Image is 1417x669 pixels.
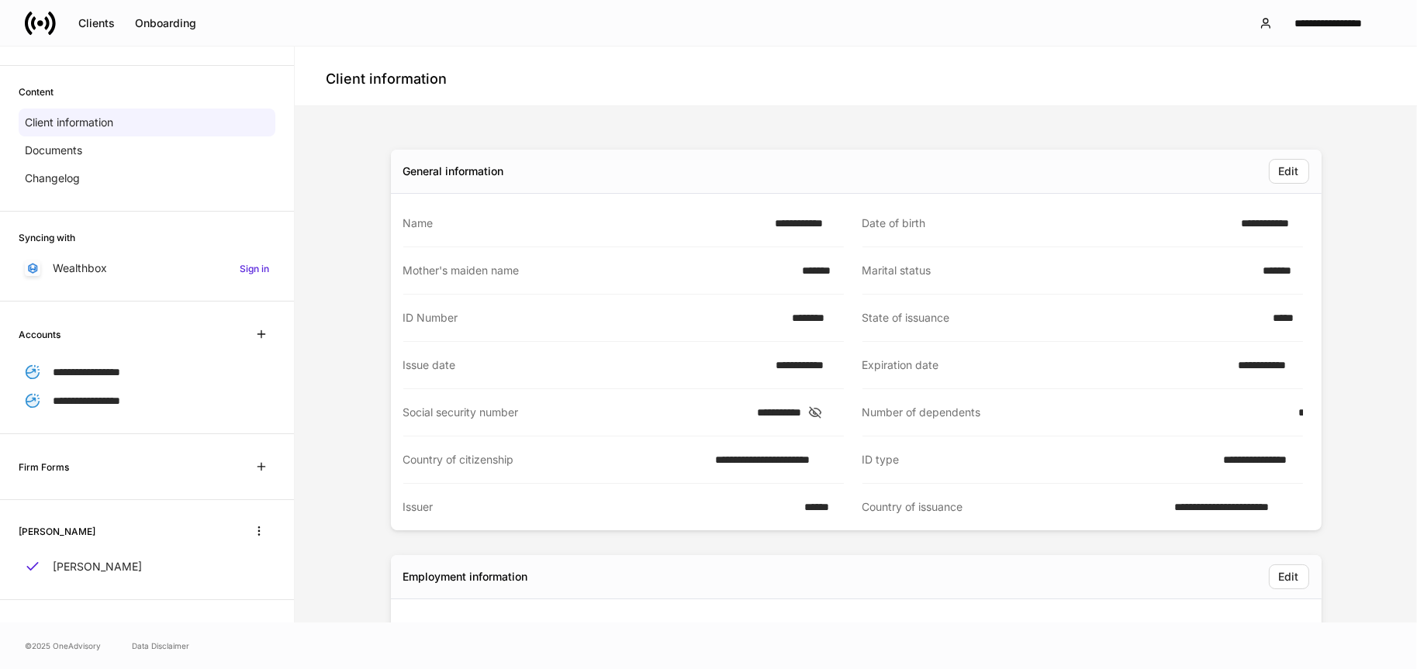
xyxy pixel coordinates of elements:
div: Country of citizenship [403,452,707,467]
div: Social security number [403,405,748,420]
button: Clients [68,11,125,36]
div: Name [403,216,766,231]
div: Onboarding [135,18,196,29]
div: General information [403,164,504,179]
p: [PERSON_NAME] [53,559,142,574]
div: Number of dependents [862,405,1289,420]
button: Onboarding [125,11,206,36]
span: © 2025 OneAdvisory [25,640,101,652]
div: Employment information [403,569,528,585]
div: Marital status [862,263,1254,278]
div: ID Number [403,310,783,326]
a: Data Disclaimer [132,640,189,652]
p: Client information [25,115,113,130]
h6: Syncing with [19,230,75,245]
a: WealthboxSign in [19,254,275,282]
button: Edit [1269,159,1309,184]
div: Edit [1279,166,1299,177]
div: Clients [78,18,115,29]
div: State of issuance [862,310,1263,326]
h6: Accounts [19,327,60,342]
a: [PERSON_NAME] [19,553,275,581]
div: Edit [1279,571,1299,582]
div: Date of birth [862,216,1232,231]
a: Documents [19,136,275,164]
div: Issuer [403,499,795,515]
p: Documents [25,143,82,158]
h6: [PERSON_NAME] [19,524,95,539]
h6: Sign in [240,261,269,276]
div: ID type [862,452,1215,467]
h6: Firm Forms [19,460,69,474]
div: Employer name [862,621,1239,636]
a: Client information [19,109,275,136]
h4: Client information [326,70,447,88]
div: Expiration date [862,357,1229,373]
h6: Content [19,84,54,99]
p: Changelog [25,171,80,186]
div: Issue date [403,357,767,373]
div: Mother's maiden name [403,263,793,278]
p: Wealthbox [53,260,107,276]
div: Country of issuance [862,499,1166,515]
div: Occupation [403,621,672,636]
button: Edit [1269,564,1309,589]
a: Changelog [19,164,275,192]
